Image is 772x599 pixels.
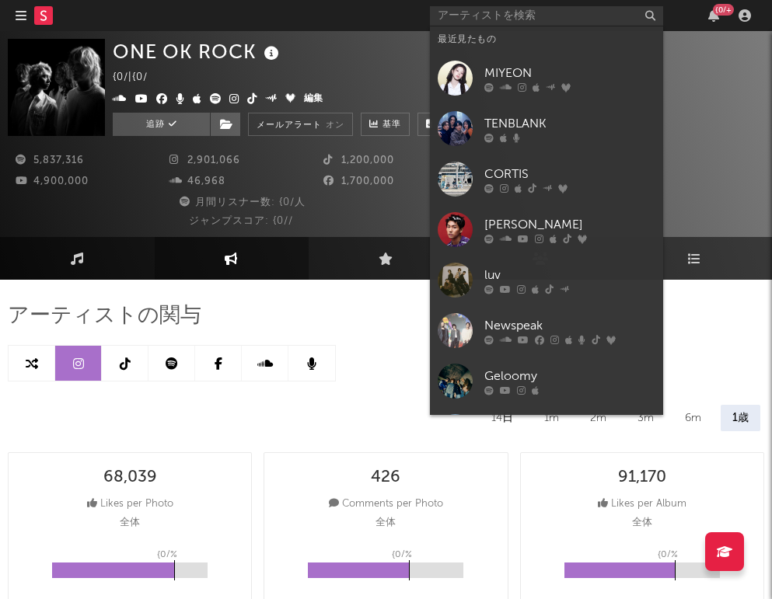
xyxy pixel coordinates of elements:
[484,64,655,82] div: MIYEON
[484,215,655,234] div: [PERSON_NAME]
[430,305,663,356] a: Newspeak
[361,113,410,136] a: 基準
[189,216,293,226] span: ジャンプスコア: {0//
[323,155,394,165] span: 1,200,000
[632,514,652,532] p: 全体
[248,113,353,136] button: メールアラートオン
[392,545,412,564] p: {0/%
[417,113,473,136] button: まとめ
[430,6,663,26] input: アーティストを検索
[169,155,240,165] span: 2,901,066
[598,495,686,514] div: Likes per Album
[430,356,663,406] a: Geloomy
[323,176,394,186] span: 1,700,000
[120,514,140,532] p: 全体
[430,53,663,103] a: MIYEON
[484,114,655,133] div: TENBLANK
[533,405,571,431] div: 1m
[484,316,655,335] div: Newspeak
[376,514,396,532] p: 全体
[113,68,166,87] div: {0/ | {0/
[430,255,663,305] a: luv
[721,405,760,431] div: 1歳
[326,121,344,130] em: オン
[484,367,655,385] div: Geloomy
[177,197,306,207] span: 月間リスナー数: {0/人
[430,154,663,204] a: CORTIS
[16,155,84,165] span: 5,837,316
[658,545,678,564] p: {0/%
[484,165,655,183] div: CORTIS
[371,468,400,487] div: 426
[169,176,225,186] span: 46,968
[304,90,323,109] button: 編集
[438,30,655,49] div: 最近見たもの
[484,266,655,284] div: luv
[87,495,173,514] div: Likes per Photo
[708,9,719,22] button: {0/+
[8,307,201,326] span: アーティストの関与
[578,405,618,431] div: 2m
[430,204,663,255] a: [PERSON_NAME]
[157,545,177,564] p: {0/%
[618,468,666,487] div: 91,170
[329,495,443,514] div: Comments per Photo
[113,39,283,64] div: ONE OK ROCK
[430,103,663,154] a: TENBLANK
[673,405,713,431] div: 6m
[430,406,663,457] a: [PERSON_NAME]
[16,176,89,186] span: 4,900,000
[480,405,525,431] div: 14日
[103,468,157,487] div: 68,039
[713,4,734,16] div: {0/+
[383,116,401,134] span: 基準
[113,113,210,136] button: 追跡
[626,405,665,431] div: 3m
